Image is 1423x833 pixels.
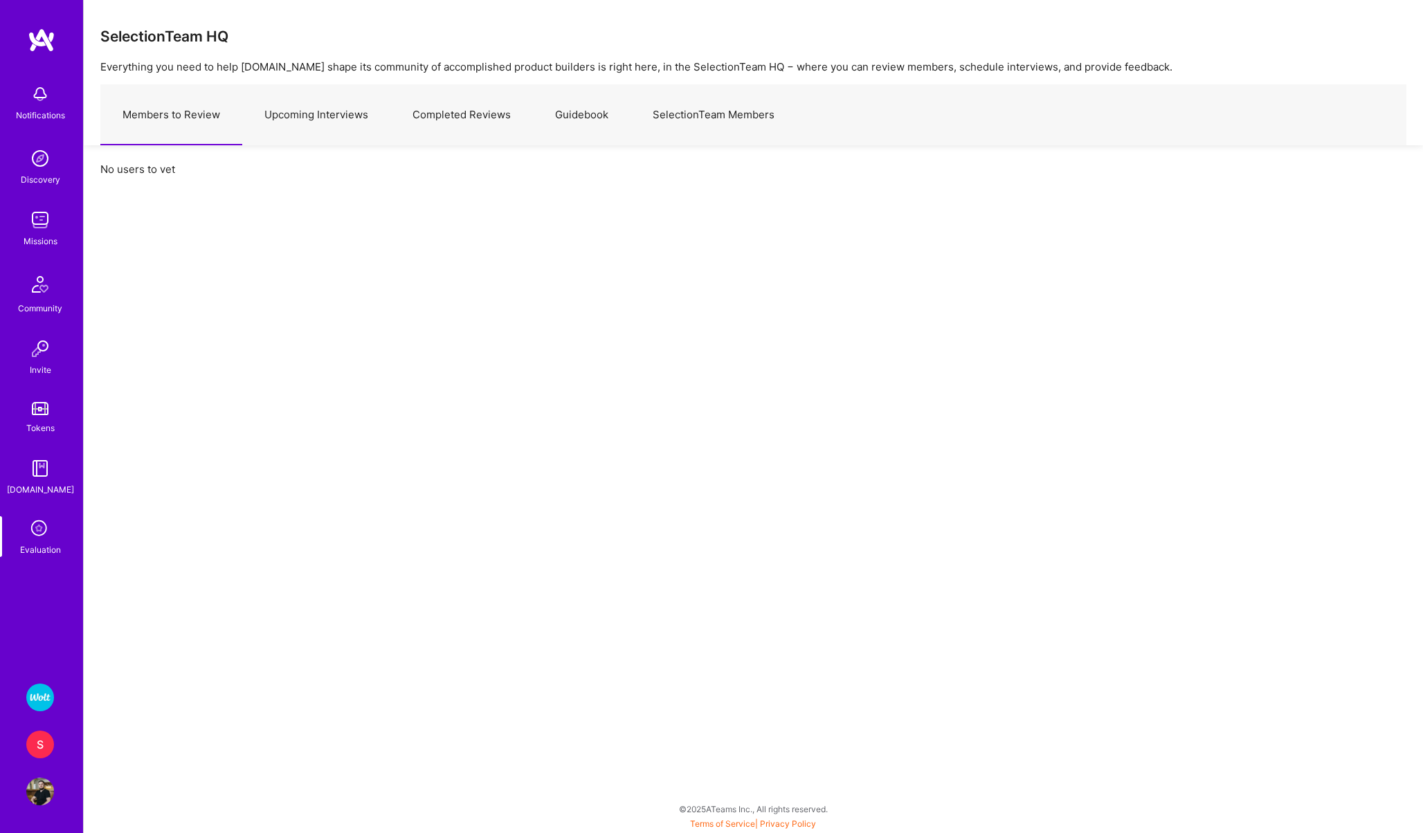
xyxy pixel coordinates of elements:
div: Tokens [26,421,55,435]
a: Terms of Service [690,818,755,829]
img: Invite [26,335,54,363]
a: S [23,731,57,758]
div: [DOMAIN_NAME] [7,482,74,497]
div: Evaluation [20,542,61,557]
img: Wolt - Fintech: Payments Expansion Team [26,684,54,711]
div: Missions [24,234,57,248]
div: No users to vet [84,145,1423,210]
div: S [26,731,54,758]
a: Members to Review [100,85,242,145]
div: Invite [30,363,51,377]
a: Privacy Policy [760,818,816,829]
img: bell [26,80,54,108]
img: logo [28,28,55,53]
img: guide book [26,455,54,482]
a: Wolt - Fintech: Payments Expansion Team [23,684,57,711]
i: icon SelectionTeam [27,516,53,542]
h3: SelectionTeam HQ [100,28,228,45]
a: Guidebook [533,85,631,145]
div: © 2025 ATeams Inc., All rights reserved. [83,791,1423,826]
div: Notifications [16,108,65,122]
img: teamwork [26,206,54,234]
a: Upcoming Interviews [242,85,390,145]
img: Community [24,268,57,301]
div: Discovery [21,172,60,187]
a: SelectionTeam Members [631,85,797,145]
img: User Avatar [26,778,54,805]
div: Community [18,301,62,315]
img: tokens [32,402,48,415]
img: discovery [26,145,54,172]
a: Completed Reviews [390,85,533,145]
p: Everything you need to help [DOMAIN_NAME] shape its community of accomplished product builders is... [100,59,1406,74]
a: User Avatar [23,778,57,805]
span: | [690,818,816,829]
